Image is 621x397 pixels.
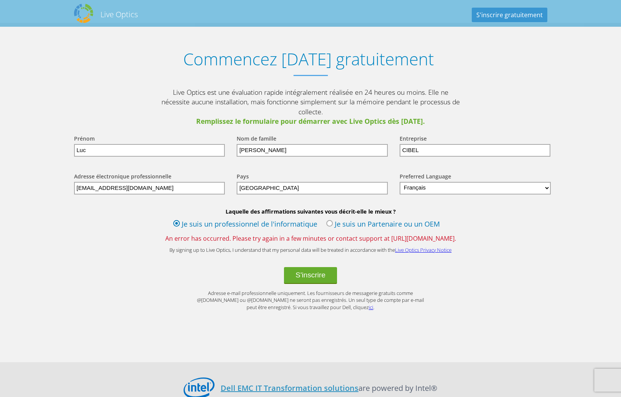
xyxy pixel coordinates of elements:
[74,4,93,23] img: Dell Dpack
[400,135,427,144] label: Entreprise
[158,117,463,126] span: Remplissez le formulaire pour démarrer avec Live Optics dès [DATE].
[237,135,276,144] label: Nom de famille
[74,173,171,182] label: Adresse électronique professionnelle
[66,234,555,243] span: An error has occurred. Please try again in a few minutes or contact support at [URL][DOMAIN_NAME].
[400,173,451,182] label: Preferred Language
[173,219,317,230] label: Je suis un professionnel de l'informatique
[221,382,437,394] p: are powered by Intel®
[66,49,551,69] h1: Commencez [DATE] gratuitement
[158,246,463,254] p: By signing up to Live Optics, I understand that my personal data will be treated in accordance wi...
[395,246,452,253] a: Live Optics Privacy Notice
[326,219,440,230] label: Je suis un Partenaire ou un OEM
[472,8,547,22] a: S'inscrire gratuitement
[66,208,555,215] b: Laquelle des affirmations suivantes vous décrit-elle le mieux ?
[100,9,138,19] h2: Live Optics
[369,304,373,311] a: ici
[74,135,95,144] label: Prénom
[284,267,337,284] button: S'inscrire
[237,182,388,194] input: Start typing to search for a country
[158,88,463,126] p: Live Optics est une évaluation rapide intégralement réalisée en 24 heures ou moins. Elle ne néces...
[196,290,425,311] p: Adresse e-mail professionnelle uniquement. Les fournisseurs de messagerie gratuits comme @[DOMAIN...
[221,383,358,393] a: Dell EMC IT Transformation solutions
[237,173,249,182] label: Pays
